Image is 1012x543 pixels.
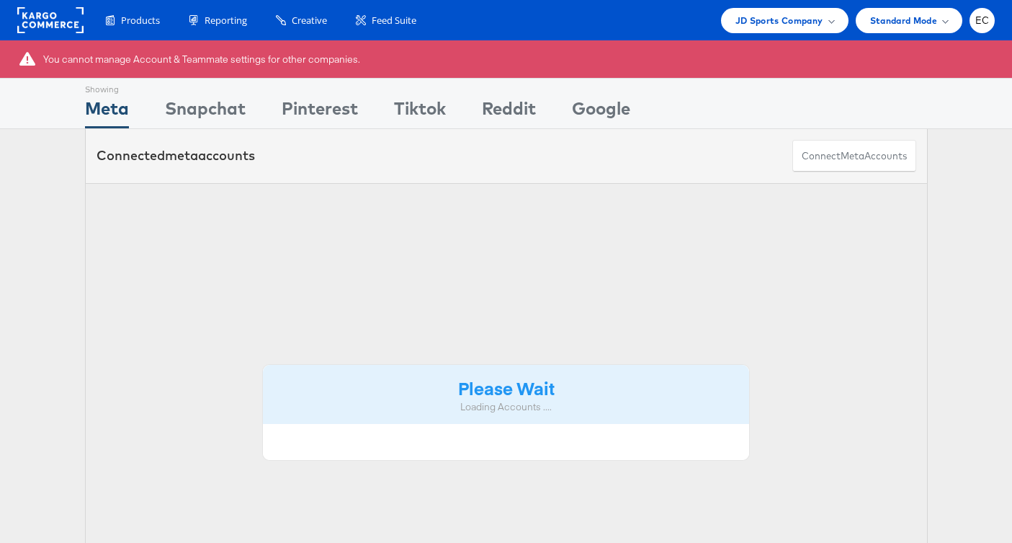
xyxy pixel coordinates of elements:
div: Google [572,96,630,128]
div: Connected accounts [97,146,255,165]
span: JD Sports Company [735,13,823,28]
div: Snapchat [165,96,246,128]
div: Loading Accounts .... [274,400,739,414]
span: Creative [292,14,327,27]
button: ConnectmetaAccounts [792,140,916,172]
span: meta [841,149,864,163]
span: Reporting [205,14,247,27]
div: Tiktok [394,96,446,128]
span: EC [975,16,990,25]
strong: Please Wait [458,376,555,399]
div: Showing [85,79,129,96]
div: You cannot manage Account & Teammate settings for other companies. [43,53,360,66]
span: Feed Suite [372,14,416,27]
div: Reddit [482,96,536,128]
div: Pinterest [282,96,358,128]
span: meta [165,147,198,164]
div: Meta [85,96,129,128]
span: Standard Mode [870,13,937,28]
span: Products [121,14,160,27]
